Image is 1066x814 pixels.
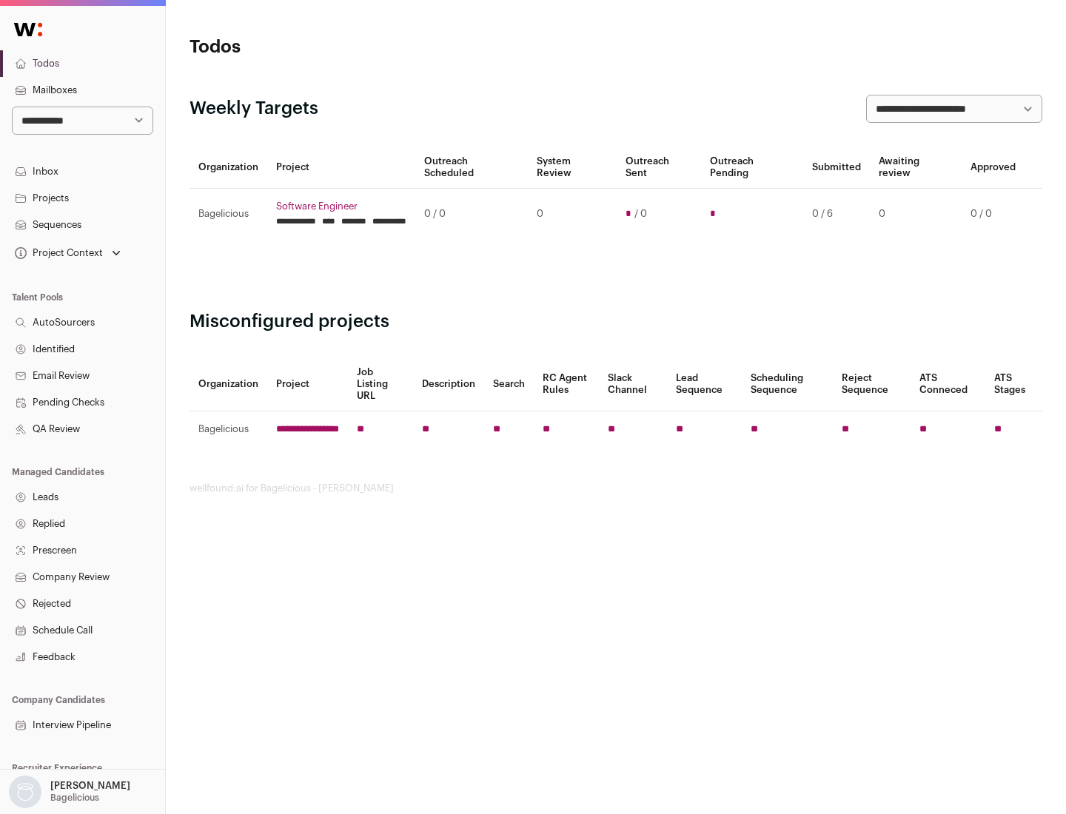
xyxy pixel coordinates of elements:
[617,147,702,189] th: Outreach Sent
[190,310,1042,334] h2: Misconfigured projects
[267,357,348,411] th: Project
[190,411,267,448] td: Bagelicious
[190,189,267,240] td: Bagelicious
[267,147,415,189] th: Project
[190,97,318,121] h2: Weekly Targets
[599,357,667,411] th: Slack Channel
[528,147,616,189] th: System Review
[962,189,1025,240] td: 0 / 0
[413,357,484,411] th: Description
[190,147,267,189] th: Organization
[6,776,133,808] button: Open dropdown
[9,776,41,808] img: nopic.png
[50,780,130,792] p: [PERSON_NAME]
[6,15,50,44] img: Wellfound
[528,189,616,240] td: 0
[415,189,528,240] td: 0 / 0
[190,482,1042,494] footer: wellfound:ai for Bagelicious - [PERSON_NAME]
[870,147,962,189] th: Awaiting review
[962,147,1025,189] th: Approved
[634,208,647,220] span: / 0
[985,357,1042,411] th: ATS Stages
[534,357,598,411] th: RC Agent Rules
[803,189,870,240] td: 0 / 6
[833,357,911,411] th: Reject Sequence
[12,243,124,263] button: Open dropdown
[870,189,962,240] td: 0
[667,357,742,411] th: Lead Sequence
[415,147,528,189] th: Outreach Scheduled
[484,357,534,411] th: Search
[803,147,870,189] th: Submitted
[190,36,474,59] h1: Todos
[276,201,406,212] a: Software Engineer
[50,792,99,804] p: Bagelicious
[742,357,833,411] th: Scheduling Sequence
[348,357,413,411] th: Job Listing URL
[911,357,985,411] th: ATS Conneced
[12,247,103,259] div: Project Context
[190,357,267,411] th: Organization
[701,147,802,189] th: Outreach Pending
